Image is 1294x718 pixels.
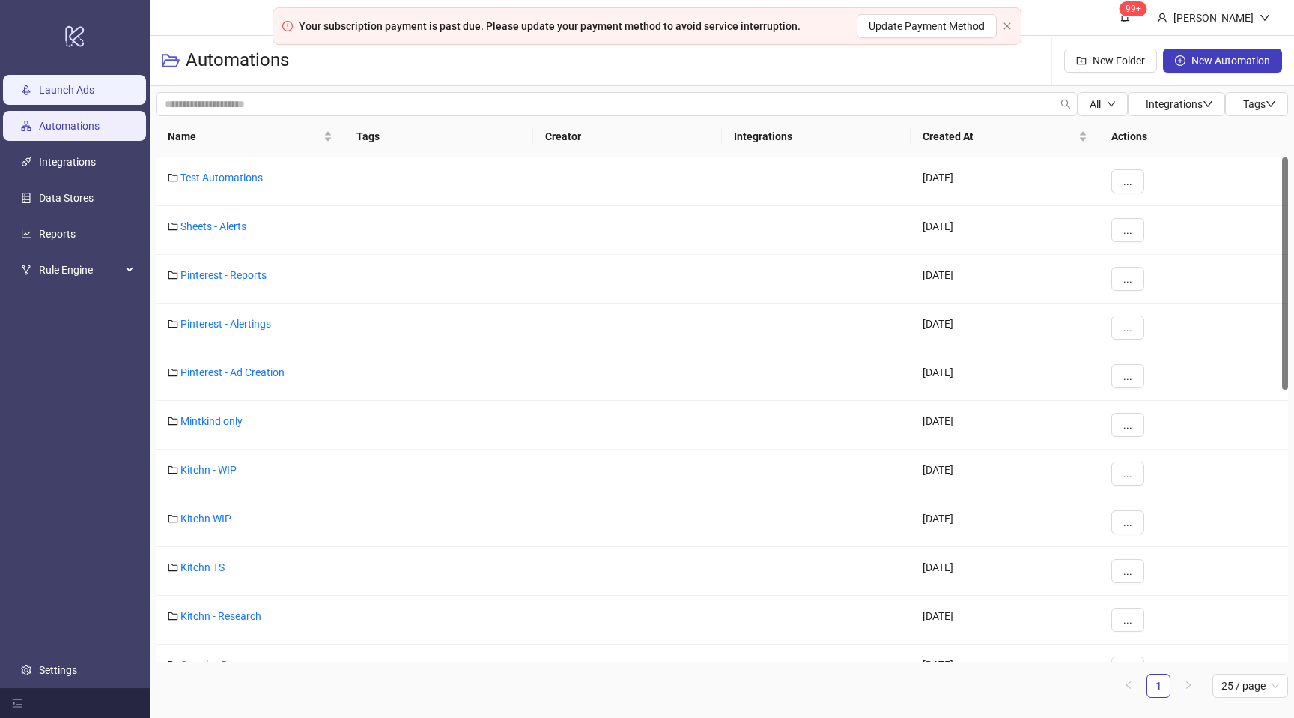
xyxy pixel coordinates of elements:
[180,561,225,573] a: Kitchn TS
[168,270,178,280] span: folder
[1099,116,1288,157] th: Actions
[1163,49,1282,73] button: New Automation
[1093,55,1145,67] span: New Folder
[180,415,243,427] a: Mintkind only
[168,660,178,670] span: folder
[180,464,237,476] a: Kitchn - WIP
[1111,316,1144,340] button: ...
[168,513,178,524] span: folder
[1120,12,1130,22] span: bell
[344,116,533,157] th: Tags
[1212,674,1288,698] div: Page Size
[911,255,1099,304] div: [DATE]
[1107,100,1116,109] span: down
[1078,92,1128,116] button: Alldown
[168,611,178,621] span: folder
[1146,98,1213,110] span: Integrations
[1111,559,1144,583] button: ...
[1120,1,1147,16] sup: 433
[180,610,261,622] a: Kitchn - Research
[911,206,1099,255] div: [DATE]
[12,698,22,708] span: menu-fold
[1124,681,1133,690] span: left
[1260,13,1270,23] span: down
[1157,13,1167,23] span: user
[911,498,1099,547] div: [DATE]
[168,319,178,329] span: folder
[180,172,263,184] a: Test Automations
[39,228,76,240] a: Reports
[1147,675,1170,697] a: 1
[168,562,178,573] span: folder
[168,221,178,232] span: folder
[1111,608,1144,632] button: ...
[39,156,96,168] a: Integrations
[1191,55,1270,67] span: New Automation
[1123,322,1132,334] span: ...
[180,318,271,330] a: Pinterest - Alertings
[299,18,801,34] div: Your subscription payment is past due. Please update your payment method to avoid service interru...
[1123,370,1132,382] span: ...
[1090,98,1101,110] span: All
[911,401,1099,450] div: [DATE]
[1111,413,1144,437] button: ...
[1176,674,1200,698] button: right
[1123,614,1132,626] span: ...
[168,367,178,378] span: folder
[168,465,178,475] span: folder
[1111,267,1144,291] button: ...
[869,18,985,34] span: Update Payment Method
[1146,674,1170,698] li: 1
[1064,49,1157,73] button: New Folder
[168,416,178,426] span: folder
[39,255,121,285] span: Rule Engine
[1203,99,1213,109] span: down
[1123,468,1132,480] span: ...
[156,116,344,157] th: Name
[923,128,1075,145] span: Created At
[1176,674,1200,698] li: Next Page
[180,220,246,232] a: Sheets - Alerts
[1111,218,1144,242] button: ...
[39,120,100,132] a: Automations
[1184,681,1193,690] span: right
[1123,419,1132,431] span: ...
[911,645,1099,693] div: [DATE]
[1111,364,1144,388] button: ...
[533,116,722,157] th: Creator
[911,116,1099,157] th: Created At
[1111,462,1144,486] button: ...
[1167,10,1260,26] div: [PERSON_NAME]
[911,304,1099,352] div: [DATE]
[21,265,31,275] span: fork
[722,116,911,157] th: Integrations
[1060,99,1071,109] span: search
[1003,22,1012,31] button: close
[1117,674,1140,698] button: left
[39,84,94,96] a: Launch Ads
[180,659,258,671] a: Google - Reports
[911,596,1099,645] div: [DATE]
[1243,98,1276,110] span: Tags
[911,352,1099,401] div: [DATE]
[1117,674,1140,698] li: Previous Page
[186,49,289,73] h3: Automations
[1123,175,1132,187] span: ...
[1123,224,1132,236] span: ...
[39,192,94,204] a: Data Stores
[168,128,321,145] span: Name
[1111,169,1144,193] button: ...
[1175,55,1185,66] span: plus-circle
[1076,55,1087,66] span: folder-add
[857,14,997,38] a: Update Payment Method
[282,21,293,31] span: exclamation-circle
[1111,510,1144,534] button: ...
[39,664,77,676] a: Settings
[1123,516,1132,528] span: ...
[1225,92,1288,116] button: Tagsdown
[1123,565,1132,577] span: ...
[911,547,1099,596] div: [DATE]
[180,366,285,378] a: Pinterest - Ad Creation
[911,157,1099,206] div: [DATE]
